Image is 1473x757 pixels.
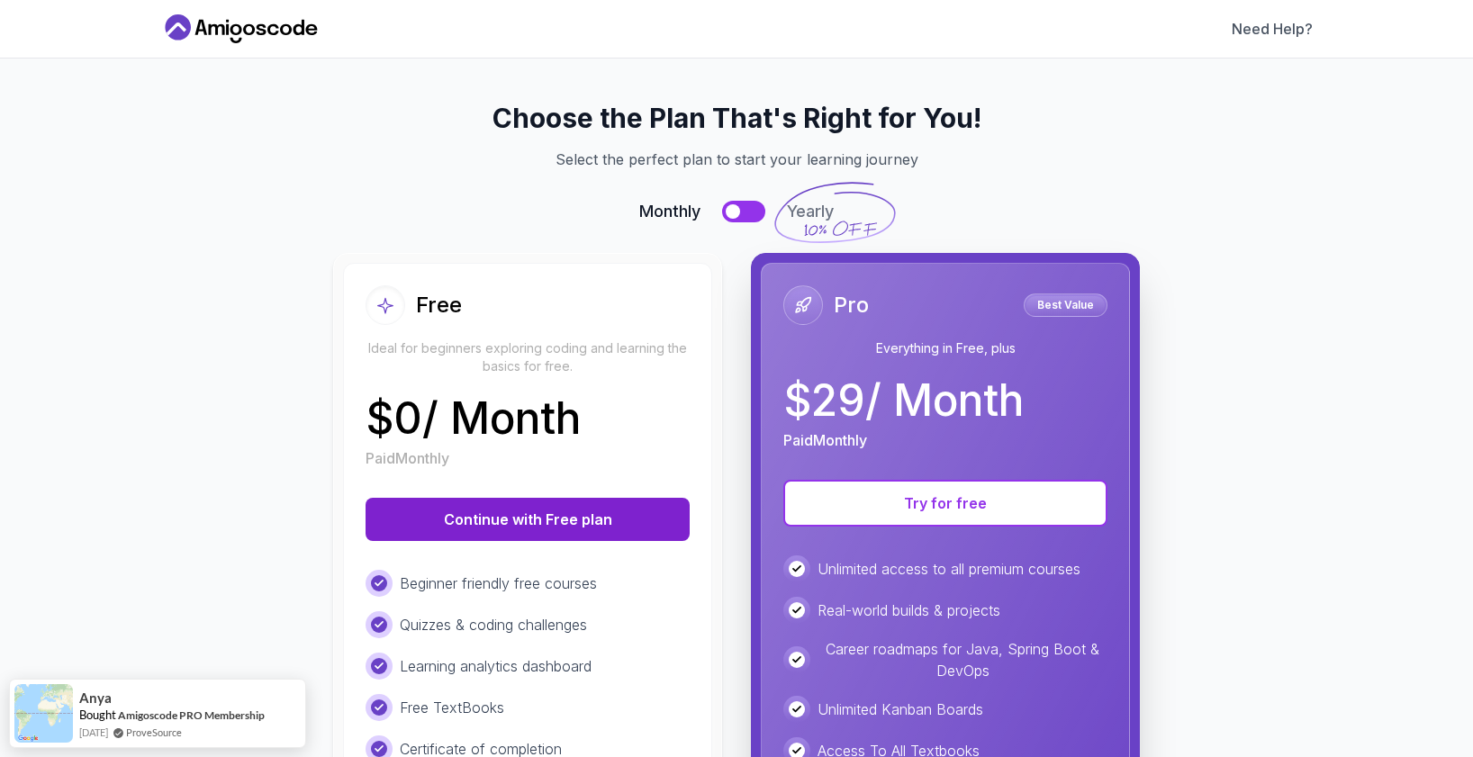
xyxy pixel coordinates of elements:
[834,291,869,320] h2: Pro
[366,339,690,375] p: Ideal for beginners exploring coding and learning the basics for free.
[182,149,1291,170] p: Select the perfect plan to start your learning journey
[783,480,1107,527] button: Try for free
[126,725,182,740] a: ProveSource
[639,199,700,224] span: Monthly
[366,397,581,440] p: $ 0 / Month
[783,379,1024,422] p: $ 29 / Month
[14,684,73,743] img: provesource social proof notification image
[79,725,108,740] span: [DATE]
[818,638,1107,681] p: Career roadmaps for Java, Spring Boot & DevOps
[182,102,1291,134] h2: Choose the Plan That's Right for You!
[366,498,690,541] button: Continue with Free plan
[118,708,265,722] a: Amigoscode PRO Membership
[79,707,116,722] span: Bought
[783,339,1107,357] p: Everything in Free, plus
[400,697,504,718] p: Free TextBooks
[400,614,587,635] p: Quizzes & coding challenges
[818,558,1080,580] p: Unlimited access to all premium courses
[818,599,1000,621] p: Real-world builds & projects
[1232,18,1313,40] a: Need Help?
[366,447,449,469] p: Paid Monthly
[818,698,983,720] p: Unlimited Kanban Boards
[400,655,592,677] p: Learning analytics dashboard
[1026,296,1105,314] p: Best Value
[783,429,867,451] p: Paid Monthly
[79,690,112,706] span: Anya
[416,291,462,320] h2: Free
[400,572,597,594] p: Beginner friendly free courses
